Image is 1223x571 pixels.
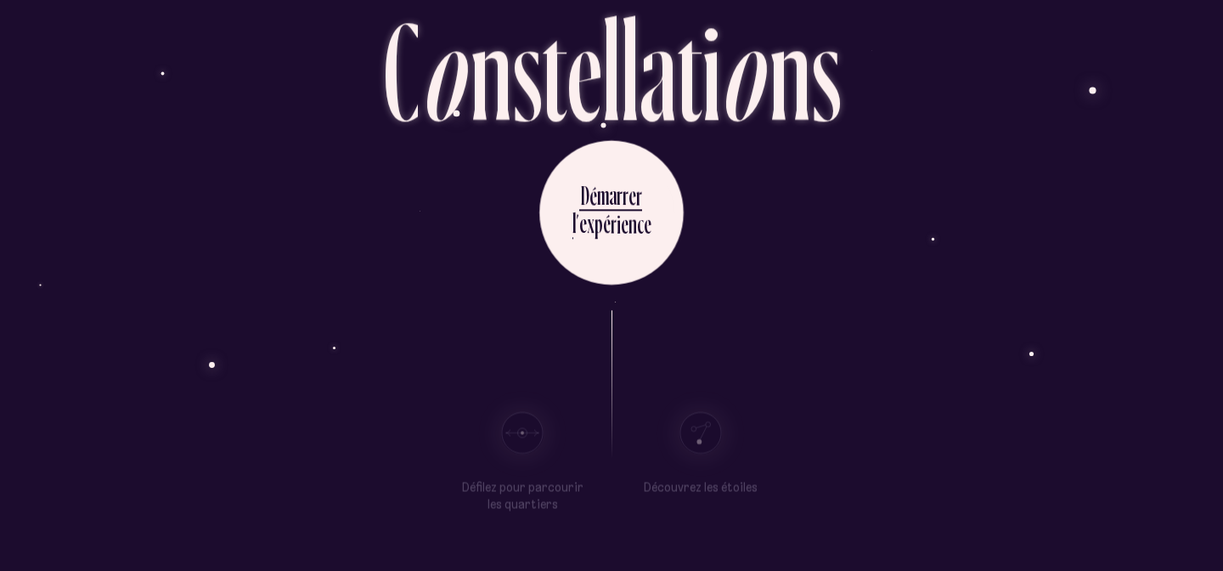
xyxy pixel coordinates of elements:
div: e [628,178,636,212]
p: Découvrez les étoiles [644,480,758,497]
div: ’ [576,206,579,240]
div: e [644,207,651,240]
div: x [587,206,595,240]
div: l [572,206,576,240]
div: i [617,206,621,240]
div: r [623,178,628,212]
div: p [595,206,603,240]
div: a [609,178,617,212]
div: c [637,207,644,240]
div: r [611,206,617,240]
div: é [603,206,611,240]
button: Démarrerl’expérience [539,140,684,285]
div: D [581,178,589,212]
div: e [621,207,628,240]
div: e [579,206,587,240]
p: Défilez pour parcourir les quartiers [459,480,586,513]
div: m [597,178,609,212]
div: r [636,178,642,212]
div: r [617,178,623,212]
div: n [628,207,637,240]
div: é [589,178,597,212]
